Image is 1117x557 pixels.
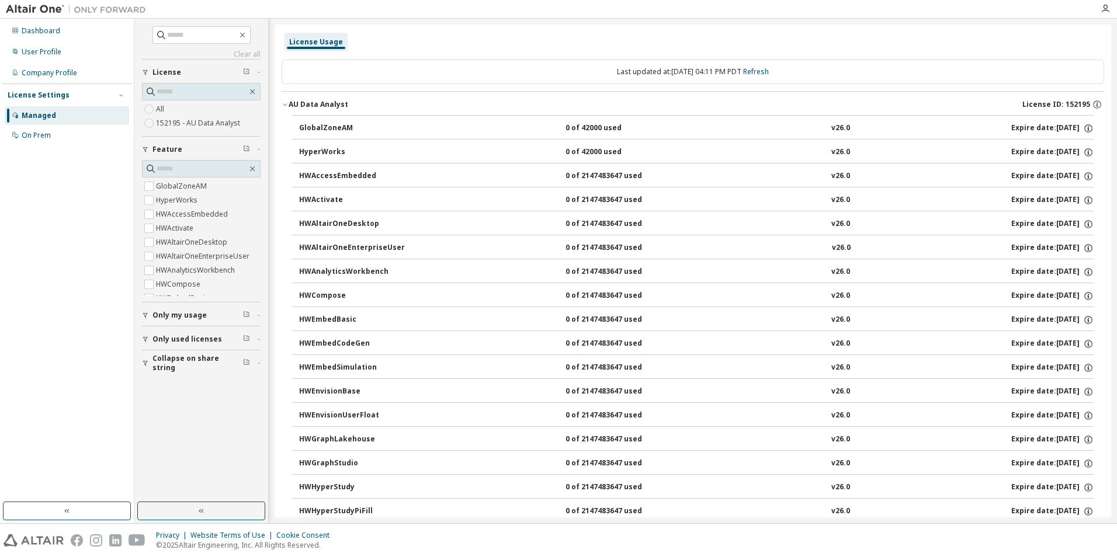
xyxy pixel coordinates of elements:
div: 0 of 2147483647 used [566,410,671,421]
div: On Prem [22,131,51,140]
button: HyperWorks0 of 42000 usedv26.0Expire date:[DATE] [299,140,1094,165]
label: HWCompose [156,277,203,291]
div: Expire date: [DATE] [1011,291,1094,301]
div: 0 of 2147483647 used [566,506,671,517]
div: v26.0 [831,291,850,301]
div: User Profile [22,47,61,57]
span: License [152,68,181,77]
div: 0 of 2147483647 used [566,171,671,182]
div: AU Data Analyst [289,100,348,109]
span: Collapse on share string [152,354,243,373]
span: Clear filter [243,358,250,368]
div: v26.0 [831,267,850,277]
span: Only my usage [152,311,207,320]
div: Website Terms of Use [190,531,276,540]
div: HWAccessEmbedded [299,171,404,182]
div: Expire date: [DATE] [1011,195,1094,206]
div: v26.0 [831,195,850,206]
div: HWHyperStudyPiFill [299,506,404,517]
label: HyperWorks [156,193,200,207]
span: Clear filter [243,335,250,344]
span: License ID: 152195 [1022,100,1090,109]
button: HWAltairOneEnterpriseUser0 of 2147483647 usedv26.0Expire date:[DATE] [299,235,1094,261]
div: Expire date: [DATE] [1011,410,1094,421]
div: Expire date: [DATE] [1011,267,1094,277]
div: 0 of 2147483647 used [566,291,671,301]
div: Expire date: [DATE] [1011,243,1094,253]
button: HWEnvisionBase0 of 2147483647 usedv26.0Expire date:[DATE] [299,379,1094,405]
div: 0 of 42000 used [566,123,671,134]
div: v26.0 [831,339,850,349]
button: HWAccessEmbedded0 of 2147483647 usedv26.0Expire date:[DATE] [299,163,1094,189]
label: HWAltairOneDesktop [156,235,230,249]
button: HWGraphLakehouse0 of 2147483647 usedv26.0Expire date:[DATE] [299,427,1094,452]
img: instagram.svg [90,534,102,546]
button: HWActivate0 of 2147483647 usedv26.0Expire date:[DATE] [299,187,1094,213]
div: Expire date: [DATE] [1011,339,1094,349]
button: HWAltairOneDesktop0 of 2147483647 usedv26.0Expire date:[DATE] [299,211,1094,237]
div: Company Profile [22,68,77,78]
span: Only used licenses [152,335,222,344]
div: Expire date: [DATE] [1011,482,1094,493]
div: Expire date: [DATE] [1011,123,1094,134]
button: HWEmbedSimulation0 of 2147483647 usedv26.0Expire date:[DATE] [299,355,1094,381]
div: Expire date: [DATE] [1011,506,1094,517]
div: v26.0 [831,434,850,445]
div: 0 of 2147483647 used [566,243,671,253]
div: 0 of 2147483647 used [566,363,671,373]
div: 0 of 2147483647 used [566,434,671,445]
div: 0 of 42000 used [566,147,671,158]
div: Expire date: [DATE] [1011,219,1094,229]
button: Collapse on share string [142,350,261,376]
div: 0 of 2147483647 used [566,219,671,229]
div: v26.0 [831,171,850,182]
div: HWAltairOneDesktop [299,219,404,229]
div: v26.0 [831,506,850,517]
div: 0 of 2147483647 used [566,458,671,469]
label: 152195 - AU Data Analyst [156,116,242,130]
div: v26.0 [831,387,850,397]
label: HWAccessEmbedded [156,207,230,221]
div: v26.0 [831,315,850,325]
div: 0 of 2147483647 used [566,315,671,325]
div: Expire date: [DATE] [1011,315,1094,325]
div: Expire date: [DATE] [1011,171,1094,182]
div: Expire date: [DATE] [1011,147,1094,158]
button: HWGraphStudio0 of 2147483647 usedv26.0Expire date:[DATE] [299,451,1094,476]
button: HWCompose0 of 2147483647 usedv26.0Expire date:[DATE] [299,283,1094,309]
div: HWEnvisionBase [299,387,404,397]
button: Feature [142,137,261,162]
div: v26.0 [831,219,850,229]
div: Privacy [156,531,190,540]
div: v26.0 [831,363,850,373]
div: 0 of 2147483647 used [566,482,671,493]
span: Clear filter [243,68,250,77]
button: HWHyperStudyPiFill0 of 2147483647 usedv26.0Expire date:[DATE] [299,499,1094,524]
div: HWAltairOneEnterpriseUser [299,243,405,253]
div: HWGraphLakehouse [299,434,404,445]
span: Feature [152,145,182,154]
button: HWEmbedBasic0 of 2147483647 usedv26.0Expire date:[DATE] [299,307,1094,333]
span: Clear filter [243,145,250,154]
div: HWCompose [299,291,404,301]
div: Managed [22,111,56,120]
label: HWActivate [156,221,196,235]
div: Expire date: [DATE] [1011,434,1094,445]
label: HWAltairOneEnterpriseUser [156,249,252,263]
a: Clear all [142,50,261,59]
div: Last updated at: [DATE] 04:11 PM PDT [282,60,1104,84]
div: HWGraphStudio [299,458,404,469]
div: Expire date: [DATE] [1011,458,1094,469]
div: v26.0 [831,482,850,493]
img: altair_logo.svg [4,534,64,546]
button: Only used licenses [142,326,261,352]
button: HWEnvisionUserFloat0 of 2147483647 usedv26.0Expire date:[DATE] [299,403,1094,429]
button: GlobalZoneAM0 of 42000 usedv26.0Expire date:[DATE] [299,116,1094,141]
div: License Usage [289,37,343,47]
div: HWActivate [299,195,404,206]
button: Only my usage [142,302,261,328]
label: All [156,102,166,116]
div: 0 of 2147483647 used [566,387,671,397]
div: HWHyperStudy [299,482,404,493]
div: 0 of 2147483647 used [566,267,671,277]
